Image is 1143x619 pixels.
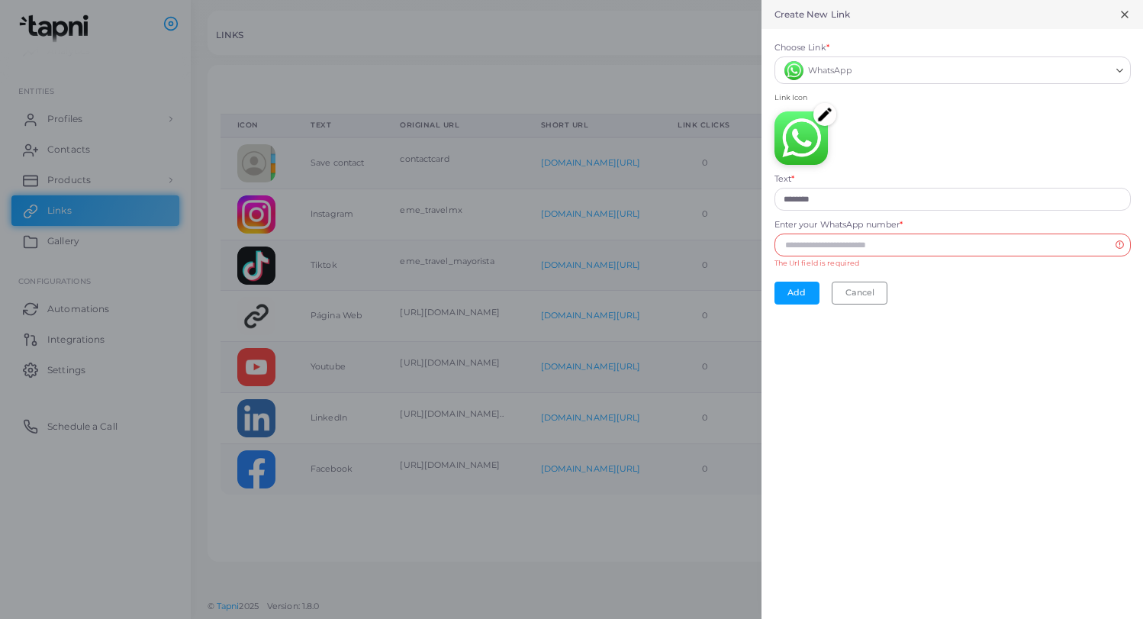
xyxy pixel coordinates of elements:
[832,282,887,305] button: Cancel
[813,103,836,126] img: edit.png
[774,258,1131,269] div: The Url field is required
[774,56,1131,85] div: Search for option
[774,282,819,305] button: Add
[808,63,852,79] span: WhatsApp
[774,42,829,54] label: Choose Link
[774,173,795,185] label: Text
[774,111,828,165] img: whatsapp.png
[784,61,803,80] img: avatar
[855,60,1109,80] input: Search for option
[774,219,903,231] label: Enter your WhatsApp number
[774,9,851,20] h5: Create New Link
[774,92,1131,103] span: Link Icon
